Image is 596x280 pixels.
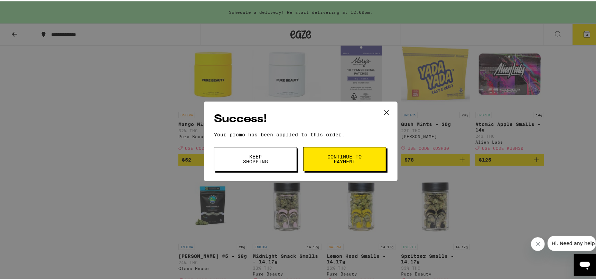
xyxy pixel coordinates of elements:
h2: Success! [214,110,388,126]
span: Hi. Need any help? [4,5,50,10]
p: Your promo has been applied to this order. [214,131,388,136]
button: Keep Shopping [214,146,297,170]
iframe: Button to launch messaging window [574,252,596,274]
button: Continue to payment [303,146,386,170]
span: Keep Shopping [238,153,273,163]
iframe: Close message [531,236,545,250]
iframe: Message from company [548,234,596,250]
span: Continue to payment [327,153,362,163]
